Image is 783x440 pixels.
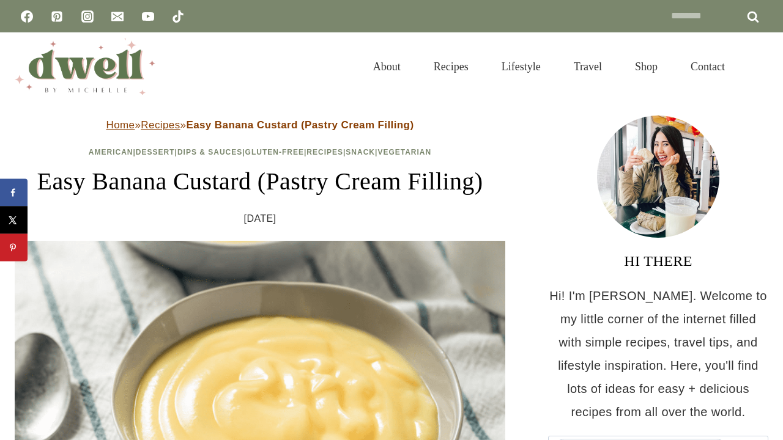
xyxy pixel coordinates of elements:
span: » » [106,119,414,131]
strong: Easy Banana Custard (Pastry Cream Filling) [186,119,414,131]
a: Email [105,4,130,29]
a: Contact [674,45,741,88]
a: Recipes [141,119,180,131]
a: YouTube [136,4,160,29]
time: [DATE] [244,210,276,228]
h1: Easy Banana Custard (Pastry Cream Filling) [15,163,505,200]
a: Pinterest [45,4,69,29]
a: American [89,148,133,156]
a: Vegetarian [377,148,431,156]
nav: Primary Navigation [357,45,741,88]
p: Hi! I'm [PERSON_NAME]. Welcome to my little corner of the internet filled with simple recipes, tr... [548,284,768,424]
a: Dessert [136,148,175,156]
a: Recipes [306,148,343,156]
img: DWELL by michelle [15,38,155,95]
a: About [357,45,417,88]
a: Snack [346,148,375,156]
a: Gluten-Free [245,148,304,156]
a: Instagram [75,4,100,29]
a: Dips & Sauces [177,148,242,156]
span: | | | | | | [89,148,431,156]
a: Facebook [15,4,39,29]
a: Home [106,119,135,131]
a: Lifestyle [485,45,557,88]
a: Recipes [417,45,485,88]
a: TikTok [166,4,190,29]
h3: HI THERE [548,250,768,272]
button: View Search Form [748,56,768,77]
a: Shop [618,45,674,88]
a: Travel [557,45,618,88]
